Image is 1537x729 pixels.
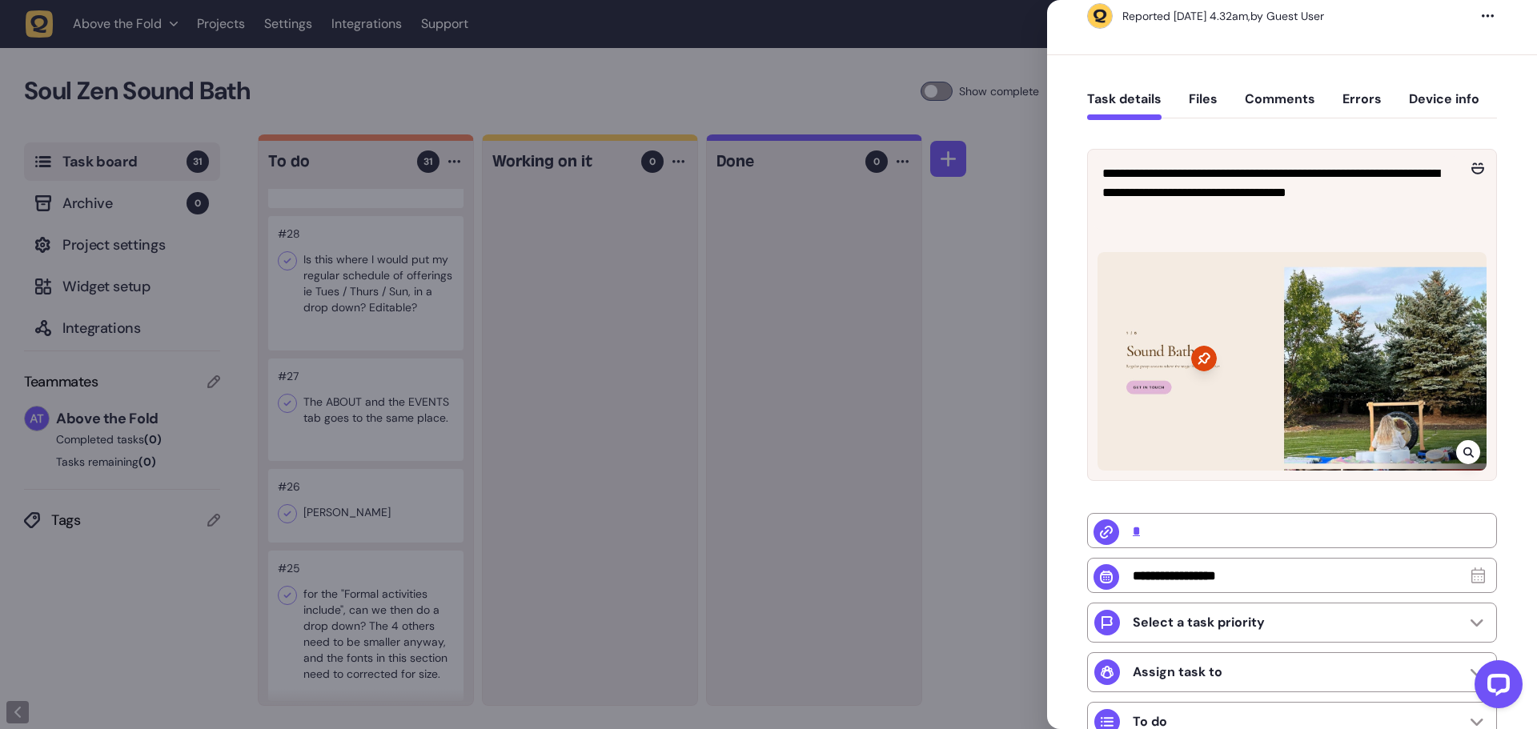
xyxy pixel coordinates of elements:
div: by Guest User [1122,8,1324,24]
div: Reported [DATE] 4.32am, [1122,9,1250,23]
p: Assign task to [1133,664,1222,680]
button: Comments [1245,91,1315,120]
button: Files [1189,91,1218,120]
p: Select a task priority [1133,615,1265,631]
button: Errors [1342,91,1382,120]
button: Task details [1087,91,1162,120]
button: Device info [1409,91,1479,120]
img: Guest User [1088,4,1112,28]
iframe: LiveChat chat widget [1462,654,1529,721]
